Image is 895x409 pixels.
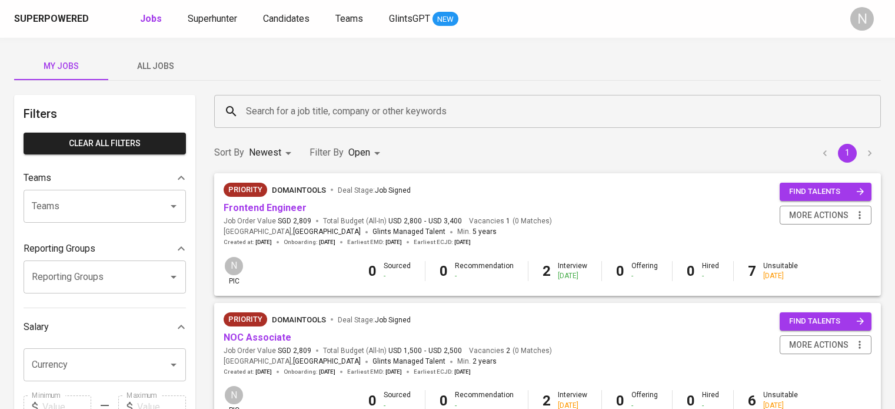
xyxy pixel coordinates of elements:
span: Min. [457,227,497,236]
div: - [702,271,719,281]
b: 0 [440,392,448,409]
span: Earliest EMD : [347,368,402,376]
span: Created at : [224,368,272,376]
span: Earliest ECJD : [414,238,471,246]
span: USD 2,500 [428,346,462,356]
span: Earliest ECJD : [414,368,471,376]
span: find talents [789,315,864,328]
a: Teams [335,12,365,27]
span: Earliest EMD : [347,238,402,246]
b: 0 [687,392,695,409]
b: 0 [368,263,377,279]
div: Teams [24,166,186,190]
p: Reporting Groups [24,242,95,256]
button: Open [165,357,182,373]
span: SGD 2,809 [278,346,311,356]
span: 2 [504,346,510,356]
div: Sourced [384,261,411,281]
span: [GEOGRAPHIC_DATA] [293,356,361,368]
div: Hired [702,261,719,281]
div: Offering [631,261,658,281]
nav: pagination navigation [814,144,881,163]
b: 6 [748,392,756,409]
a: GlintsGPT NEW [389,12,458,27]
div: Unsuitable [763,261,798,281]
p: Salary [24,320,49,334]
div: Salary [24,315,186,339]
span: NEW [432,14,458,25]
button: Open [165,198,182,215]
span: [GEOGRAPHIC_DATA] , [224,356,361,368]
div: [DATE] [763,271,798,281]
p: Newest [249,146,281,160]
b: 7 [748,263,756,279]
div: New Job received from Demand Team, Client Priority [224,312,267,326]
span: [DATE] [319,368,335,376]
span: USD 3,400 [428,216,462,226]
b: Jobs [140,13,162,24]
div: Recommendation [455,261,514,281]
h6: Filters [24,104,186,123]
b: 0 [616,392,624,409]
span: 2 years [473,357,497,365]
p: Sort By [214,146,244,160]
span: Candidates [263,13,310,24]
span: [DATE] [454,238,471,246]
div: - [384,271,411,281]
button: Clear All filters [24,133,186,154]
span: Deal Stage : [338,186,411,194]
div: N [224,256,244,276]
b: 0 [368,392,377,409]
span: 1 [504,216,510,226]
span: - [424,346,426,356]
div: [DATE] [558,271,587,281]
a: Superhunter [188,12,239,27]
span: [GEOGRAPHIC_DATA] , [224,226,361,238]
span: DomainTools [272,315,326,324]
div: New Job received from Demand Team [224,183,267,197]
div: pic [224,256,244,286]
span: Vacancies ( 0 Matches ) [469,216,552,226]
div: - [455,271,514,281]
a: NOC Associate [224,332,291,343]
button: more actions [780,206,871,225]
span: [GEOGRAPHIC_DATA] [293,226,361,238]
span: Onboarding : [284,238,335,246]
div: - [631,271,658,281]
span: Teams [335,13,363,24]
span: Glints Managed Talent [372,227,445,236]
div: Reporting Groups [24,237,186,260]
span: Job Signed [375,186,411,194]
span: Clear All filters [33,136,177,151]
div: N [224,385,244,405]
button: find talents [780,183,871,201]
button: Open [165,269,182,285]
a: Superpoweredapp logo [14,10,107,28]
span: [DATE] [255,238,272,246]
b: 2 [543,263,551,279]
b: 0 [687,263,695,279]
span: Job Signed [375,316,411,324]
span: Job Order Value [224,216,311,226]
img: app logo [91,10,107,28]
b: 0 [440,263,448,279]
span: [DATE] [319,238,335,246]
div: Superpowered [14,12,89,26]
div: Newest [249,142,295,164]
span: Deal Stage : [338,316,411,324]
span: [DATE] [454,368,471,376]
div: N [850,7,874,31]
span: GlintsGPT [389,13,430,24]
span: Glints Managed Talent [372,357,445,365]
a: Jobs [140,12,164,27]
span: Vacancies ( 0 Matches ) [469,346,552,356]
span: find talents [789,185,864,199]
button: more actions [780,335,871,355]
span: [DATE] [255,368,272,376]
div: Open [348,142,384,164]
span: Min. [457,357,497,365]
span: Created at : [224,238,272,246]
span: Superhunter [188,13,237,24]
div: Interview [558,261,587,281]
a: Candidates [263,12,312,27]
